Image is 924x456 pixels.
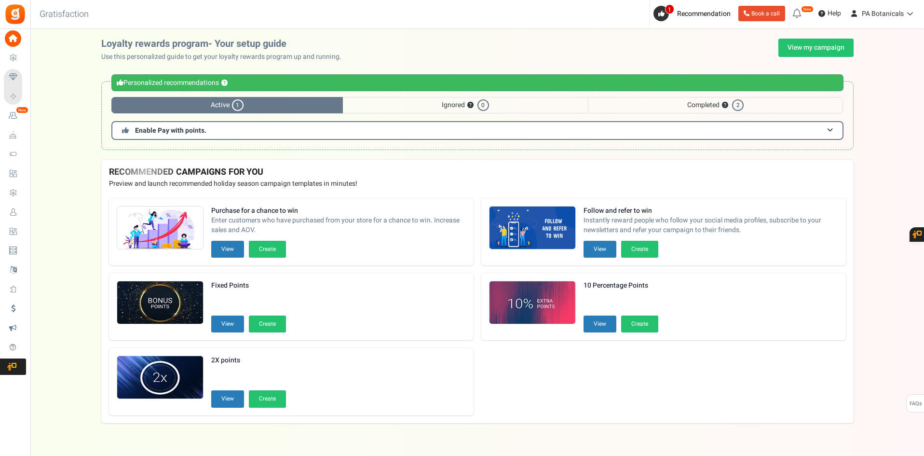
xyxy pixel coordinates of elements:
[489,207,575,250] img: Recommended Campaigns
[211,390,244,407] button: View
[588,97,843,113] span: Completed
[825,9,841,18] span: Help
[722,102,728,109] button: ?
[211,241,244,258] button: View
[117,207,203,250] img: Recommended Campaigns
[584,216,838,235] span: Instantly reward people who follow your social media profiles, subscribe to your newsletters and ...
[249,316,286,332] button: Create
[111,97,343,113] span: Active
[135,125,206,136] span: Enable Pay with points.
[477,99,489,111] span: 0
[584,206,838,216] strong: Follow and refer to win
[4,108,26,124] a: New
[343,97,588,113] span: Ignored
[584,241,616,258] button: View
[16,107,28,113] em: New
[29,5,99,24] h3: Gratisfaction
[101,52,349,62] p: Use this personalized guide to get your loyalty rewards program up and running.
[815,6,845,21] a: Help
[665,4,674,14] span: 1
[232,99,244,111] span: 1
[109,167,846,177] h4: RECOMMENDED CAMPAIGNS FOR YOU
[211,316,244,332] button: View
[738,6,785,21] a: Book a call
[653,6,734,21] a: 1 Recommendation
[117,281,203,325] img: Recommended Campaigns
[732,99,744,111] span: 2
[909,395,922,413] span: FAQs
[677,9,731,19] span: Recommendation
[211,206,466,216] strong: Purchase for a chance to win
[4,3,26,25] img: Gratisfaction
[467,102,474,109] button: ?
[109,179,846,189] p: Preview and launch recommended holiday season campaign templates in minutes!
[862,9,904,19] span: PA Botanicals
[211,356,286,365] strong: 2X points
[621,316,658,332] button: Create
[249,241,286,258] button: Create
[778,39,854,57] a: View my campaign
[584,281,658,290] strong: 10 Percentage Points
[621,241,658,258] button: Create
[249,390,286,407] button: Create
[211,281,286,290] strong: Fixed Points
[111,74,843,91] div: Personalized recommendations
[489,281,575,325] img: Recommended Campaigns
[801,6,814,13] em: New
[211,216,466,235] span: Enter customers who have purchased from your store for a chance to win. Increase sales and AOV.
[117,356,203,400] img: Recommended Campaigns
[101,39,349,49] h2: Loyalty rewards program- Your setup guide
[221,80,228,86] button: ?
[584,316,616,332] button: View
